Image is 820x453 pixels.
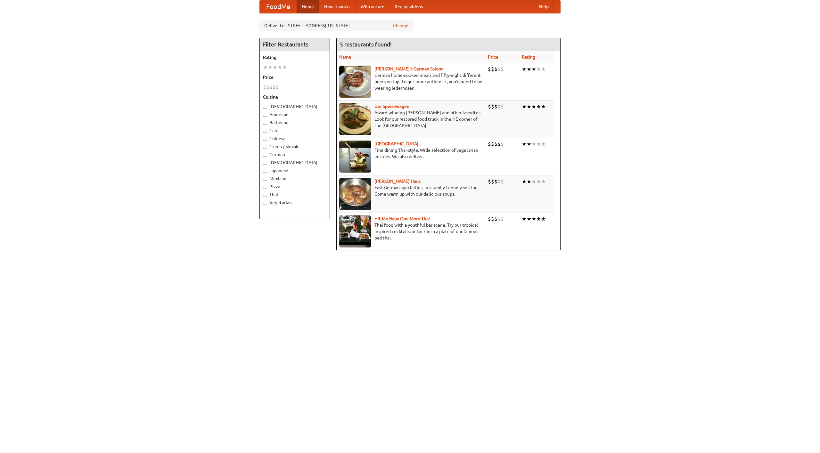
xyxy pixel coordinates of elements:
a: Change [393,22,408,29]
label: [DEMOGRAPHIC_DATA] [263,103,326,110]
li: ★ [541,141,546,148]
img: babythai.jpg [339,215,371,247]
li: ★ [541,66,546,73]
li: $ [497,141,501,148]
li: $ [269,84,273,91]
label: Barbecue [263,119,326,126]
li: $ [497,103,501,110]
li: $ [494,215,497,222]
li: ★ [536,66,541,73]
a: [PERSON_NAME] Haus [374,179,421,184]
li: ★ [273,64,277,71]
li: ★ [263,64,268,71]
li: ★ [541,178,546,185]
a: Hit Me Baby One More Thai [374,216,430,221]
li: ★ [541,215,546,222]
li: ★ [536,141,541,148]
li: $ [491,178,494,185]
input: [DEMOGRAPHIC_DATA] [263,105,267,109]
li: $ [494,103,497,110]
input: Mexican [263,177,267,181]
label: Pizza [263,183,326,190]
li: $ [488,66,491,73]
li: ★ [541,103,546,110]
li: ★ [527,215,531,222]
li: ★ [527,141,531,148]
li: ★ [522,141,527,148]
li: ★ [531,66,536,73]
li: $ [266,84,269,91]
li: $ [497,178,501,185]
div: Deliver to: [STREET_ADDRESS][US_STATE] [259,20,413,31]
h5: Price [263,74,326,80]
li: ★ [522,178,527,185]
li: ★ [536,215,541,222]
input: Thai [263,193,267,197]
img: esthers.jpg [339,66,371,98]
li: $ [488,103,491,110]
input: American [263,113,267,117]
label: Japanese [263,167,326,174]
input: Vegetarian [263,201,267,205]
img: kohlhaus.jpg [339,178,371,210]
li: $ [488,141,491,148]
li: ★ [531,215,536,222]
li: ★ [277,64,282,71]
h4: Filter Restaurants [260,38,330,51]
label: Vegetarian [263,199,326,206]
p: East German specialties, in a family-friendly setting. Come warm up with our delicious soups. [339,184,483,197]
label: Czech / Slovak [263,143,326,150]
p: Fine dining Thai-style. Wide selection of vegetarian entrées. We also deliver. [339,147,483,160]
li: $ [491,66,494,73]
h5: Cuisine [263,94,326,100]
a: How it works [319,0,356,13]
li: ★ [527,178,531,185]
input: Chinese [263,137,267,141]
li: $ [501,103,504,110]
li: $ [494,178,497,185]
a: Name [339,54,351,60]
input: Cafe [263,129,267,133]
a: Help [534,0,554,13]
a: Home [297,0,319,13]
label: [DEMOGRAPHIC_DATA] [263,159,326,166]
a: [PERSON_NAME]'s German Saloon [374,66,444,71]
li: $ [491,141,494,148]
li: $ [491,103,494,110]
label: German [263,151,326,158]
li: $ [497,66,501,73]
li: $ [501,178,504,185]
li: ★ [531,141,536,148]
img: satay.jpg [339,141,371,173]
a: Recipe videos [389,0,428,13]
li: $ [488,215,491,222]
input: [DEMOGRAPHIC_DATA] [263,161,267,165]
li: $ [501,215,504,222]
input: Barbecue [263,121,267,125]
li: $ [273,84,276,91]
li: $ [488,178,491,185]
li: ★ [268,64,273,71]
li: ★ [527,103,531,110]
img: speisewagen.jpg [339,103,371,135]
li: ★ [531,178,536,185]
li: ★ [536,178,541,185]
li: ★ [522,66,527,73]
li: $ [276,84,279,91]
a: Price [488,54,498,60]
p: German home-cooked meals and fifty-eight different beers on tap. To get more authentic, you'd nee... [339,72,483,91]
li: ★ [522,103,527,110]
h5: Rating [263,54,326,61]
li: $ [497,215,501,222]
li: $ [263,84,266,91]
li: ★ [522,215,527,222]
label: Chinese [263,135,326,142]
label: American [263,111,326,118]
input: Pizza [263,185,267,189]
a: [GEOGRAPHIC_DATA] [374,141,418,146]
li: $ [491,215,494,222]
